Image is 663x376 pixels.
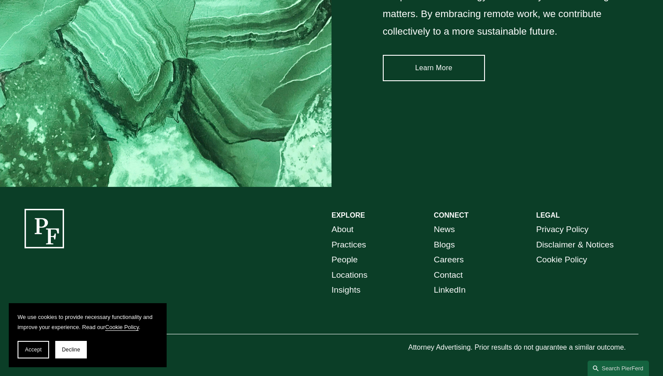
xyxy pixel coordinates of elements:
[331,222,353,237] a: About
[434,283,466,298] a: LinkedIn
[434,211,468,219] strong: CONNECT
[536,237,614,253] a: Disclaimer & Notices
[408,341,638,354] p: Attorney Advertising. Prior results do not guarantee a similar outcome.
[536,222,588,237] a: Privacy Policy
[434,237,455,253] a: Blogs
[9,303,167,367] section: Cookie banner
[434,252,463,268] a: Careers
[536,252,587,268] a: Cookie Policy
[331,268,367,283] a: Locations
[588,361,649,376] a: Search this site
[331,211,365,219] strong: EXPLORE
[105,324,139,330] a: Cookie Policy
[18,341,49,358] button: Accept
[434,222,455,237] a: News
[536,211,560,219] strong: LEGAL
[331,237,366,253] a: Practices
[383,55,485,81] a: Learn More
[331,252,358,268] a: People
[18,312,158,332] p: We use cookies to provide necessary functionality and improve your experience. Read our .
[62,347,80,353] span: Decline
[434,268,463,283] a: Contact
[331,283,360,298] a: Insights
[25,347,42,353] span: Accept
[55,341,87,358] button: Decline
